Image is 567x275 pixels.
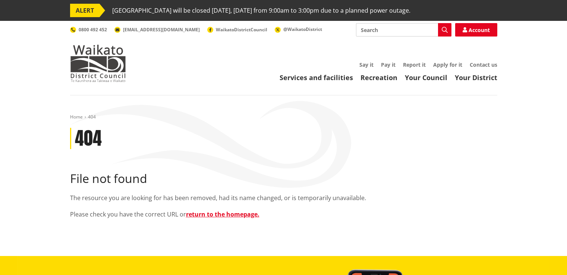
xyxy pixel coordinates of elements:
[455,23,497,37] a: Account
[70,4,100,17] span: ALERT
[470,61,497,68] a: Contact us
[70,171,497,186] h2: File not found
[112,4,410,17] span: [GEOGRAPHIC_DATA] will be closed [DATE], [DATE] from 9:00am to 3:00pm due to a planned power outage.
[405,73,447,82] a: Your Council
[123,26,200,33] span: [EMAIL_ADDRESS][DOMAIN_NAME]
[70,114,497,120] nav: breadcrumb
[70,26,107,33] a: 0800 492 452
[283,26,322,32] span: @WaikatoDistrict
[216,26,267,33] span: WaikatoDistrictCouncil
[356,23,451,37] input: Search input
[70,210,497,219] p: Please check you have the correct URL or
[88,114,96,120] span: 404
[114,26,200,33] a: [EMAIL_ADDRESS][DOMAIN_NAME]
[360,73,397,82] a: Recreation
[70,114,83,120] a: Home
[275,26,322,32] a: @WaikatoDistrict
[207,26,267,33] a: WaikatoDistrictCouncil
[79,26,107,33] span: 0800 492 452
[280,73,353,82] a: Services and facilities
[70,193,497,202] p: The resource you are looking for has been removed, had its name changed, or is temporarily unavai...
[381,61,396,68] a: Pay it
[403,61,426,68] a: Report it
[455,73,497,82] a: Your District
[186,210,259,218] a: return to the homepage.
[433,61,462,68] a: Apply for it
[75,128,102,149] h1: 404
[70,45,126,82] img: Waikato District Council - Te Kaunihera aa Takiwaa o Waikato
[359,61,374,68] a: Say it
